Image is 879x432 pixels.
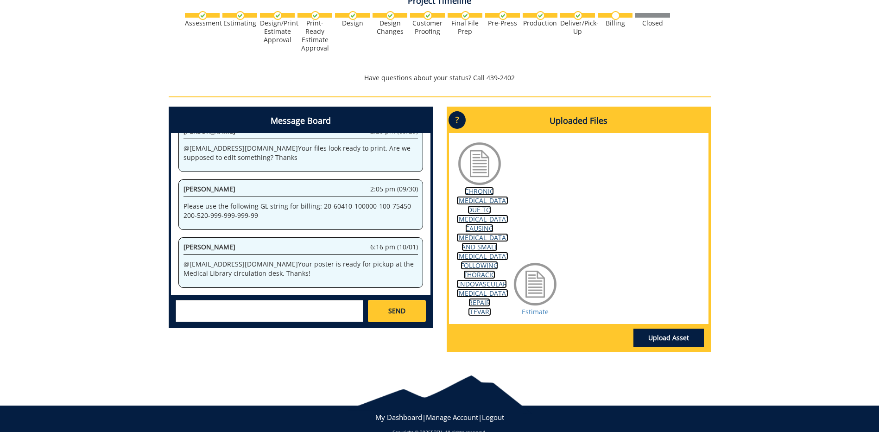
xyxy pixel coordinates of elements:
img: checkmark [348,11,357,20]
a: CHRONIC [MEDICAL_DATA] DUE TO [MEDICAL_DATA] CAUSING [MEDICAL_DATA] AND SMALL [MEDICAL_DATA] FOLL... [456,187,508,316]
img: checkmark [273,11,282,20]
img: checkmark [311,11,320,20]
div: Deliver/Pick-Up [560,19,595,36]
div: Final File Prep [448,19,482,36]
h4: Message Board [171,109,430,133]
span: 2:05 pm (09/30) [370,184,418,194]
a: Logout [482,413,504,422]
img: checkmark [536,11,545,20]
div: Assessment [185,19,220,27]
textarea: messageToSend [176,300,363,322]
div: Design/Print Estimate Approval [260,19,295,44]
div: Pre-Press [485,19,520,27]
p: @ [EMAIL_ADDRESS][DOMAIN_NAME] Your files look ready to print. Are we supposed to edit something?... [183,144,418,162]
div: Estimating [222,19,257,27]
h4: Uploaded Files [449,109,708,133]
a: Estimate [522,307,549,316]
div: Customer Proofing [410,19,445,36]
span: SEND [388,306,405,316]
a: Manage Account [426,413,478,422]
a: My Dashboard [375,413,422,422]
a: Upload Asset [633,329,704,347]
p: @ [EMAIL_ADDRESS][DOMAIN_NAME] Your poster is ready for pickup at the Medical Library circulation... [183,260,418,278]
img: checkmark [236,11,245,20]
p: Please use the following GL string for billing: 20-60410-100000-100-75450-200-520-999-999-999-99 [183,202,418,220]
div: Closed [635,19,670,27]
img: checkmark [424,11,432,20]
p: ? [449,111,466,129]
img: checkmark [198,11,207,20]
span: [PERSON_NAME] [183,242,235,251]
div: Print-Ready Estimate Approval [297,19,332,52]
div: Production [523,19,557,27]
p: Have questions about your status? Call 439-2402 [169,73,711,83]
div: Design [335,19,370,27]
a: SEND [368,300,425,322]
img: checkmark [499,11,507,20]
div: Design Changes [373,19,407,36]
img: no [611,11,620,20]
img: checkmark [386,11,395,20]
span: 6:16 pm (10/01) [370,242,418,252]
img: checkmark [574,11,582,20]
span: [PERSON_NAME] [183,184,235,193]
img: checkmark [461,11,470,20]
div: Billing [598,19,632,27]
